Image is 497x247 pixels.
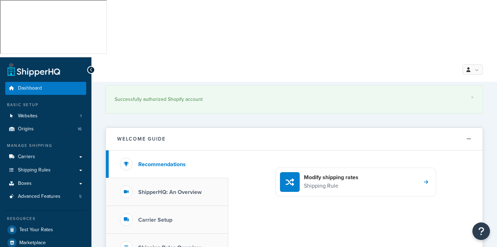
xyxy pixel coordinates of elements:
[138,161,186,168] h3: Recommendations
[5,82,86,95] a: Dashboard
[18,181,32,187] span: Boxes
[19,227,53,233] span: Test Your Rates
[5,143,86,149] div: Manage Shipping
[5,123,86,136] li: Origins
[5,110,86,123] li: Websites
[18,167,51,173] span: Shipping Rules
[19,240,46,246] span: Marketplace
[115,95,474,104] div: Successfully authorized Shopify account
[106,128,483,150] button: Welcome Guide
[5,164,86,177] a: Shipping Rules
[138,189,202,195] h3: ShipperHQ: An Overview
[18,154,35,160] span: Carriers
[18,194,60,200] span: Advanced Features
[304,174,358,181] h4: Modify shipping rates
[18,85,42,91] span: Dashboard
[78,126,82,132] span: 16
[471,95,474,100] a: ×
[5,216,86,222] div: Resources
[5,177,86,190] a: Boxes
[5,123,86,136] a: Origins16
[18,126,34,132] span: Origins
[5,190,86,203] li: Advanced Features
[304,181,358,190] p: Shipping Rule
[80,113,82,119] span: 1
[5,150,86,163] a: Carriers
[5,223,86,236] a: Test Your Rates
[79,194,82,200] span: 5
[18,113,38,119] span: Websites
[5,190,86,203] a: Advanced Features5
[472,222,490,240] button: Open Resource Center
[117,136,166,142] h2: Welcome Guide
[5,110,86,123] a: Websites1
[138,217,172,223] h3: Carrier Setup
[5,102,86,108] div: Basic Setup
